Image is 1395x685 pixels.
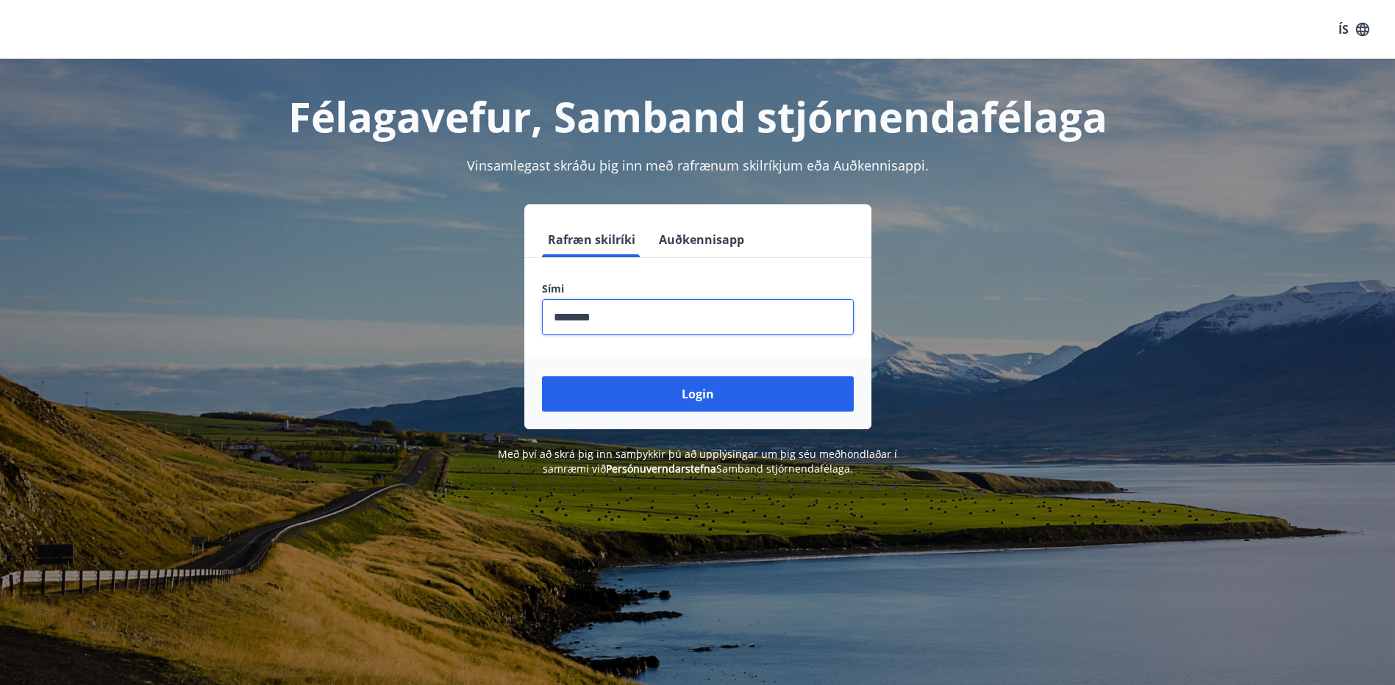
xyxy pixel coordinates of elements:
[542,222,641,257] button: Rafræn skilríki
[606,462,716,476] a: Persónuverndarstefna
[1330,16,1377,43] button: ÍS
[542,281,854,296] label: Sími
[467,157,929,174] span: Vinsamlegast skráðu þig inn með rafrænum skilríkjum eða Auðkennisappi.
[542,376,854,412] button: Login
[653,222,750,257] button: Auðkennisapp
[498,447,897,476] span: Með því að skrá þig inn samþykkir þú að upplýsingar um þig séu meðhöndlaðar í samræmi við Samband...
[186,88,1210,144] h1: Félagavefur, Samband stjórnendafélaga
